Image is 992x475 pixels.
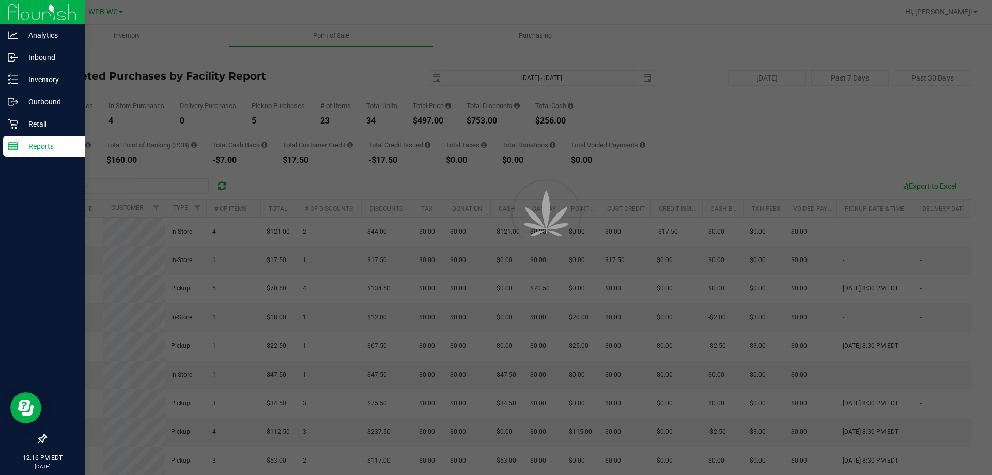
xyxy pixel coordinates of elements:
inline-svg: Analytics [8,30,18,40]
p: Retail [18,118,80,130]
inline-svg: Inventory [8,74,18,85]
iframe: Resource center [10,392,41,423]
p: Inbound [18,51,80,64]
p: Outbound [18,96,80,108]
inline-svg: Reports [8,141,18,151]
inline-svg: Inbound [8,52,18,63]
inline-svg: Retail [8,119,18,129]
inline-svg: Outbound [8,97,18,107]
p: Reports [18,140,80,152]
p: Analytics [18,29,80,41]
p: 12:16 PM EDT [5,453,80,463]
p: Inventory [18,73,80,86]
p: [DATE] [5,463,80,470]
